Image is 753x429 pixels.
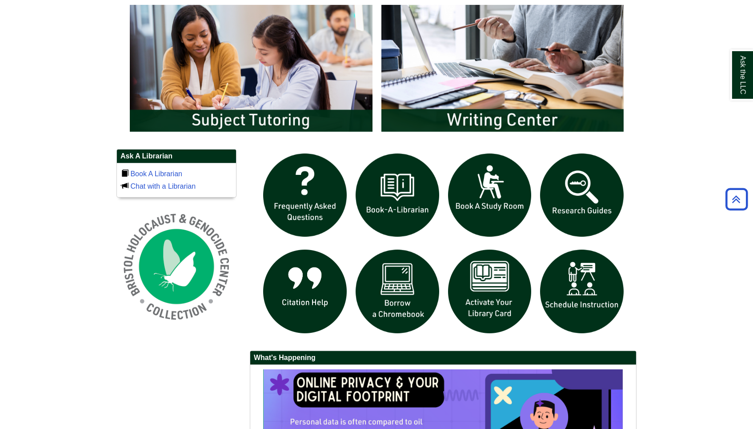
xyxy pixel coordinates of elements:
img: Writing Center Information [377,0,629,136]
img: Book a Librarian icon links to book a librarian web page [351,149,444,242]
img: Holocaust and Genocide Collection [116,206,236,327]
img: frequently asked questions [259,149,351,242]
a: Chat with a Librarian [130,182,196,190]
img: For faculty. Schedule Library Instruction icon links to form. [536,245,628,338]
img: book a study room icon links to book a study room web page [444,149,536,242]
a: Back to Top [722,193,751,205]
img: citation help icon links to citation help guide page [259,245,351,338]
div: slideshow [125,0,628,140]
div: slideshow [259,149,628,342]
img: Research Guides icon links to research guides web page [536,149,628,242]
h2: Ask A Librarian [117,150,236,163]
h2: What's Happening [250,351,636,365]
img: Subject Tutoring Information [125,0,377,136]
a: Book A Librarian [130,170,182,178]
img: activate Library Card icon links to form to activate student ID into library card [444,245,536,338]
img: Borrow a chromebook icon links to the borrow a chromebook web page [351,245,444,338]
